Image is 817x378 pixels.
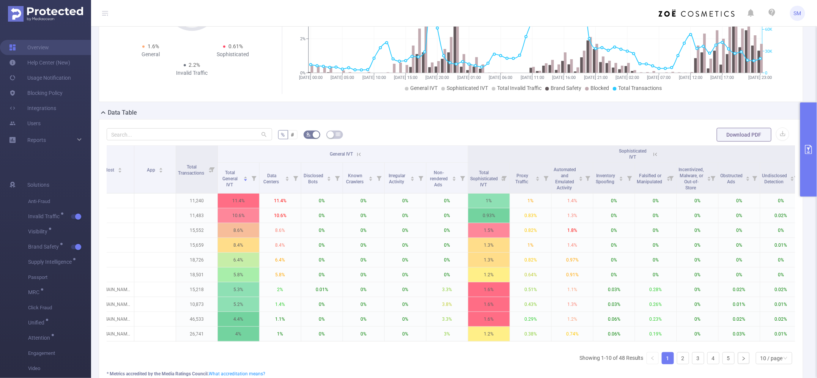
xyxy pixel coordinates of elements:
li: Next Page [738,352,750,364]
p: 0% [677,253,718,267]
p: 1.3% [468,238,510,252]
i: icon: caret-up [369,175,373,178]
i: icon: caret-down [790,178,794,180]
p: 5.2% [218,297,259,312]
i: icon: caret-up [707,175,711,178]
i: icon: caret-down [159,170,163,172]
p: 1% [468,194,510,208]
img: Protected Media [8,6,83,22]
p: 0% [760,194,802,208]
p: 0% [385,253,426,267]
p: 0% [593,208,635,223]
span: 2.2% [189,62,200,68]
i: icon: caret-up [244,175,248,178]
h2: Data Table [108,108,137,117]
i: icon: caret-down [244,178,248,180]
p: 10.6% [260,208,301,223]
span: Total General IVT [223,170,238,187]
span: Data Centers [264,173,280,184]
i: icon: caret-down [707,178,711,180]
span: Disclosed Bots [304,173,324,184]
span: Non-rendered Ads [430,170,448,187]
span: Brand Safety [28,244,61,249]
p: 0% [593,194,635,208]
p: 0% [385,223,426,238]
p: 0% [677,208,718,223]
div: Sort [285,175,290,180]
tspan: [DATE] 23:00 [749,75,772,80]
p: 8.4% [260,238,301,252]
i: Filter menu [791,163,802,193]
p: 8.6% [218,223,259,238]
p: 0.91% [552,268,593,282]
p: 11.4% [260,194,301,208]
span: General IVT [410,85,438,91]
p: 0% [343,253,384,267]
div: Sort [243,175,248,180]
tspan: [DATE] 07:00 [647,75,671,80]
span: App [147,167,156,173]
span: Automated and Emulated Activity [554,167,576,191]
p: 0% [427,208,468,223]
div: Sort [746,175,750,180]
tspan: [DATE] 05:00 [331,75,354,80]
i: Filter menu [290,163,301,193]
p: 0% [427,223,468,238]
p: 1.8% [552,223,593,238]
p: 0% [301,297,343,312]
p: 0% [635,208,677,223]
span: Known Crawlers [346,173,365,184]
i: Filter menu [708,163,718,193]
p: 0.02% [760,282,802,297]
p: 0% [427,253,468,267]
p: 1% [510,194,551,208]
p: 26,741 [176,327,217,341]
p: 0% [677,312,718,326]
p: 0% [385,208,426,223]
p: 0% [301,312,343,326]
i: Filter menu [332,163,343,193]
i: icon: caret-up [411,175,415,178]
tspan: [DATE] 15:00 [394,75,417,80]
p: 0% [593,238,635,252]
i: icon: caret-up [579,175,583,178]
p: 1.6% [468,282,510,297]
p: 0% [635,194,677,208]
p: 0% [719,238,760,252]
i: icon: caret-up [746,175,750,178]
p: 3.8% [427,297,468,312]
i: icon: caret-up [327,175,331,178]
p: 0% [343,238,384,252]
p: 0.82% [510,253,551,267]
p: 1.4% [552,238,593,252]
tspan: [DATE] 10:00 [362,75,386,80]
a: 1 [662,353,674,364]
p: 0.03% [593,282,635,297]
a: Users [9,116,41,131]
span: % [281,132,285,138]
p: 1.6% [468,297,510,312]
p: 0% [385,327,426,341]
p: 11,240 [176,194,217,208]
p: 0.02% [719,312,760,326]
p: 1.1% [260,312,301,326]
p: 0% [385,312,426,326]
tspan: [DATE] 21:00 [584,75,608,80]
p: 0% [343,297,384,312]
div: Sort [327,175,331,180]
a: 4 [708,353,719,364]
li: 3 [692,352,704,364]
p: 0% [301,327,343,341]
li: 1 [662,352,674,364]
p: 0.51% [510,282,551,297]
i: icon: caret-down [327,178,331,180]
span: Blocked [590,85,609,91]
p: 1.3% [552,297,593,312]
i: icon: right [741,356,746,361]
i: Filter menu [624,163,635,193]
span: 1.6% [148,43,159,49]
p: 0% [677,268,718,282]
p: 0% [719,194,760,208]
a: Blocking Policy [9,85,63,101]
p: 0% [677,297,718,312]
